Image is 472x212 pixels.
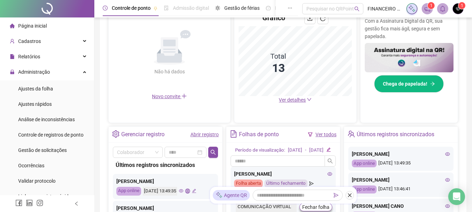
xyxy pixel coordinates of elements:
span: home [10,23,15,28]
div: Último fechamento [264,180,307,188]
span: user-add [10,39,15,44]
span: file [10,54,15,59]
button: Chega de papelada! [374,75,444,93]
span: facebook [15,199,22,206]
sup: 1 [428,2,435,9]
span: Link para registro rápido [18,193,71,199]
div: Folha aberta [234,180,263,188]
div: [PERSON_NAME] [352,176,450,184]
div: - [305,147,306,154]
span: Relatórios [18,54,40,59]
span: download [307,16,313,21]
div: Folhas de ponto [239,129,279,140]
span: send [334,193,339,198]
span: Gestão de férias [224,5,260,11]
div: Agente QR [213,190,250,200]
a: Abrir registro [190,132,219,137]
span: left [74,201,79,206]
span: eye [445,152,450,156]
img: 19284 [453,3,463,14]
div: Período de visualização: [235,147,285,154]
span: filter [308,132,313,137]
span: eye [179,189,183,193]
span: Validar protocolo [18,178,56,184]
span: Administração [18,69,50,75]
span: Chega de papelada! [383,80,427,88]
span: Ajustes rápidos [18,101,52,107]
span: bell [440,6,446,12]
span: global [185,189,190,193]
span: eye [327,171,332,176]
span: edit [326,147,331,152]
button: Fechar folha [299,203,332,211]
div: [PERSON_NAME] CANO [352,202,450,210]
span: eye [445,204,450,209]
span: search [354,6,360,12]
span: close [347,193,352,198]
span: search [210,149,216,155]
span: arrow-right [430,81,435,86]
div: App online [352,160,377,168]
h4: Gráfico [262,13,285,23]
div: [DATE] 13:46:41 [352,185,450,193]
p: Com a Assinatura Digital da QR, sua gestão fica mais ágil, segura e sem papelada. [365,17,453,40]
span: Cadastros [18,38,41,44]
div: [DATE] 13:49:35 [143,187,177,196]
span: Painel do DP [275,5,302,11]
span: file-done [164,6,169,10]
span: Ocorrências [18,163,44,168]
span: dashboard [266,6,271,10]
div: [DATE] [309,147,324,154]
span: edit [192,189,196,193]
img: banner%2F02c71560-61a6-44d4-94b9-c8ab97240462.png [365,43,453,73]
span: setting [112,130,119,138]
span: 1 [461,3,463,8]
span: file-text [230,130,237,138]
span: reload [320,16,326,21]
div: Últimos registros sincronizados [357,129,434,140]
span: lock [10,70,15,74]
span: team [348,130,355,138]
div: [PERSON_NAME] [116,204,215,212]
div: [PERSON_NAME] [234,170,332,178]
div: App online [352,185,377,193]
span: pushpin [153,6,158,10]
a: Ver todos [315,132,336,137]
span: 1 [430,3,433,8]
span: sun [215,6,220,10]
span: Ajustes da folha [18,86,53,92]
div: [PERSON_NAME] [116,177,215,185]
span: search [327,158,333,164]
img: sparkle-icon.fc2bf0ac1784a2077858766a79e2daf3.svg [408,5,416,13]
a: Ver detalhes down [279,97,312,103]
span: down [307,97,312,102]
span: instagram [36,199,43,206]
span: Análise de inconsistências [18,117,75,122]
span: Gestão de solicitações [18,147,67,153]
span: plus [181,93,187,99]
span: send [309,180,314,188]
span: linkedin [26,199,33,206]
div: [DATE] 13:49:35 [352,160,450,168]
span: clock-circle [103,6,108,10]
div: Últimos registros sincronizados [116,161,215,169]
span: Admissão digital [173,5,209,11]
span: Página inicial [18,23,47,29]
span: ellipsis [288,6,292,10]
span: notification [424,6,430,12]
div: [DATE] [288,147,302,154]
div: Open Intercom Messenger [448,188,465,205]
div: [PERSON_NAME] [352,150,450,158]
span: Controle de registros de ponto [18,132,83,138]
span: Ver detalhes [279,97,306,103]
div: App online [116,187,141,196]
div: Não há dados [137,68,202,75]
span: eye [445,177,450,182]
span: Novo convite [152,94,187,99]
div: Gerenciar registro [121,129,165,140]
span: FINANCEIRO CLUBEDEMÍDIA [368,5,402,13]
span: Fechar folha [302,203,329,211]
span: Controle de ponto [112,5,151,11]
img: sparkle-icon.fc2bf0ac1784a2077858766a79e2daf3.svg [216,192,223,199]
sup: Atualize o seu contato no menu Meus Dados [458,2,465,9]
